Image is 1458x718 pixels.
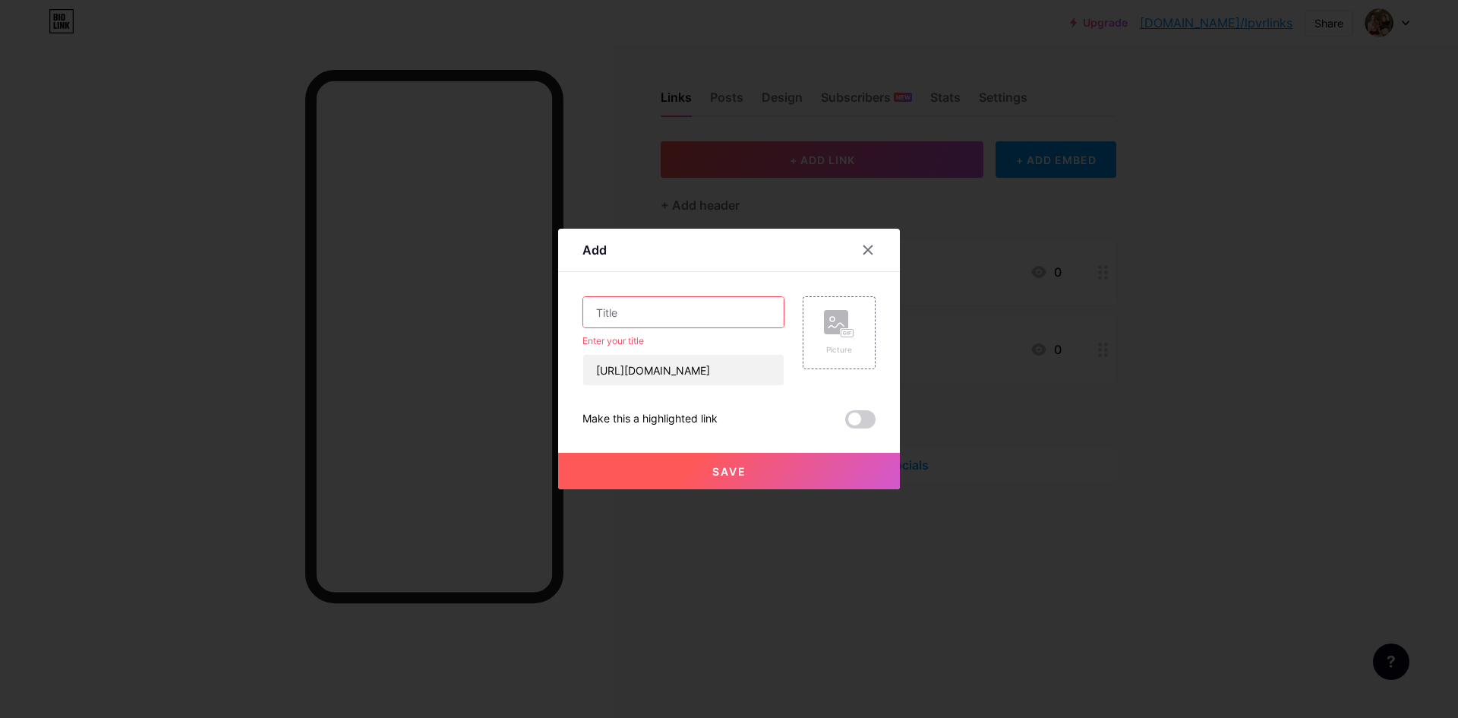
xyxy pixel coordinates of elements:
[583,297,784,327] input: Title
[712,465,746,478] span: Save
[558,453,900,489] button: Save
[824,344,854,356] div: Picture
[582,241,607,259] div: Add
[582,410,718,429] div: Make this a highlighted link
[583,355,784,385] input: URL
[582,334,784,348] div: Enter your title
